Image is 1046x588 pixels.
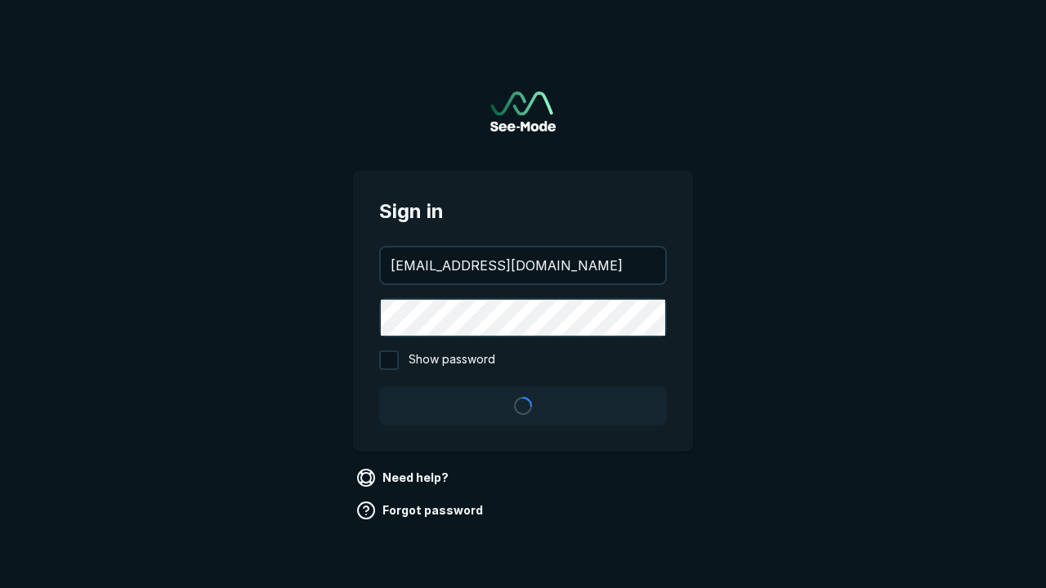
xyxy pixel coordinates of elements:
a: Go to sign in [490,91,556,131]
input: your@email.com [381,247,665,283]
span: Sign in [379,197,667,226]
span: Show password [409,350,495,370]
a: Forgot password [353,497,489,523]
img: See-Mode Logo [490,91,556,131]
a: Need help? [353,465,455,491]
